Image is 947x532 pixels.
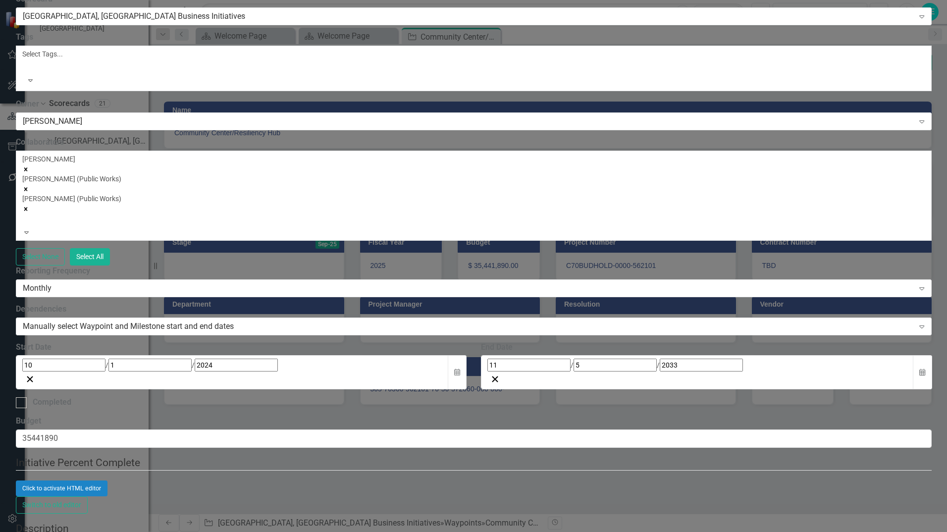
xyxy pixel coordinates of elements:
legend: Initiative Percent Complete [16,455,932,471]
p: RFP Technical Evaluation convened [DATE]. SAC schedule [DATE]. Grant Funding approval received [D... [2,2,911,26]
button: Select All [70,248,110,266]
label: Tags [16,32,932,43]
div: [PERSON_NAME] (Public Works) [22,174,925,184]
div: [GEOGRAPHIC_DATA], [GEOGRAPHIC_DATA] Business Initiatives [23,11,914,22]
label: Dependencies [16,304,932,315]
span: / [105,361,108,369]
div: Start Date [16,342,467,353]
div: Remove Jon Osterstock (Public Works) [22,204,925,213]
label: Reporting Frequency [16,266,932,277]
button: Click to activate HTML editor [16,480,107,496]
span: / [192,361,195,369]
div: End Date [481,342,932,353]
span: / [657,361,660,369]
div: [PERSON_NAME] (Public Works) [22,194,925,204]
div: Remove Sherry Nicodemus (Public Works) [22,184,925,194]
button: Switch to old editor [16,496,88,514]
span: / [571,361,574,369]
button: Select None [16,248,65,266]
div: Remove Robert Creighton [22,164,925,174]
label: Budget [16,416,932,427]
div: [PERSON_NAME] [22,154,925,164]
div: [PERSON_NAME] [23,116,914,127]
div: Completed [33,397,71,408]
label: Collaborators [16,137,932,148]
div: Monthly [23,282,914,294]
div: Select Tags... [22,49,925,59]
label: Owner [16,99,932,110]
div: Manually select Waypoint and Milestone start and end dates [23,320,914,332]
